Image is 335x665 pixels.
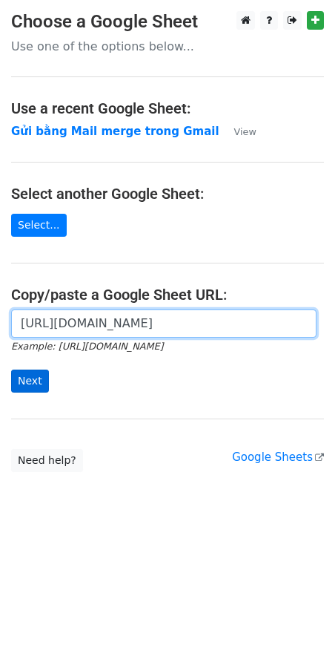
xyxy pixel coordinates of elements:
small: View [234,126,256,137]
h4: Copy/paste a Google Sheet URL: [11,286,324,304]
h4: Select another Google Sheet: [11,185,324,203]
h4: Use a recent Google Sheet: [11,99,324,117]
input: Next [11,370,49,393]
a: View [219,125,256,138]
input: Paste your Google Sheet URL here [11,309,316,338]
a: Gửi bằng Mail merge trong Gmail [11,125,219,138]
small: Example: [URL][DOMAIN_NAME] [11,341,163,352]
iframe: Chat Widget [261,594,335,665]
a: Select... [11,214,67,237]
a: Google Sheets [232,451,324,464]
a: Need help? [11,449,83,472]
p: Use one of the options below... [11,39,324,54]
h3: Choose a Google Sheet [11,11,324,33]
